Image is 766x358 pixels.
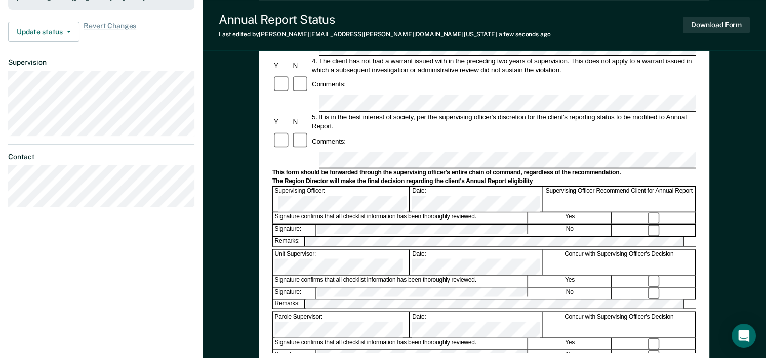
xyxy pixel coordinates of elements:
div: Date: [411,187,542,212]
div: Yes [529,213,612,224]
div: Supervising Officer Recommend Client for Annual Report [543,187,696,212]
div: Y [272,61,291,70]
div: Signature: [273,225,316,236]
div: Signature confirms that all checklist information has been thoroughly reviewed. [273,213,528,224]
div: Concur with Supervising Officer's Decision [543,250,696,275]
div: No [529,225,612,236]
div: Last edited by [PERSON_NAME][EMAIL_ADDRESS][PERSON_NAME][DOMAIN_NAME][US_STATE] [219,31,551,38]
div: Y [272,117,291,126]
button: Update status [8,22,79,42]
div: Yes [529,276,612,287]
div: N [292,117,310,126]
div: Concur with Supervising Officer's Decision [543,312,696,337]
div: Signature: [273,288,316,299]
span: Revert Changes [84,22,136,42]
div: Open Intercom Messenger [732,324,756,348]
div: 4. The client has not had a warrant issued with in the preceding two years of supervision. This d... [310,56,696,74]
div: Signature confirms that all checklist information has been thoroughly reviewed. [273,338,528,349]
div: 5. It is in the best interest of society, per the supervising officer's discretion for the client... [310,113,696,131]
div: Annual Report Status [219,12,551,27]
div: Signature confirms that all checklist information has been thoroughly reviewed. [273,276,528,287]
dt: Supervision [8,58,194,67]
div: Yes [529,338,612,349]
div: Date: [411,250,542,275]
div: Remarks: [273,237,306,246]
div: Parole Supervisor: [273,312,410,337]
div: Unit Supervisor: [273,250,410,275]
div: Comments: [310,137,347,146]
dt: Contact [8,153,194,161]
span: a few seconds ago [499,31,551,38]
div: Remarks: [273,300,306,309]
div: Supervising Officer: [273,187,410,212]
div: No [529,288,612,299]
div: Comments: [310,80,347,89]
button: Download Form [683,17,750,33]
div: Date: [411,312,542,337]
div: N [292,61,310,70]
div: This form should be forwarded through the supervising officer's entire chain of command, regardle... [272,169,696,177]
div: The Region Director will make the final decision regarding the client's Annual Report eligibility [272,177,696,186]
